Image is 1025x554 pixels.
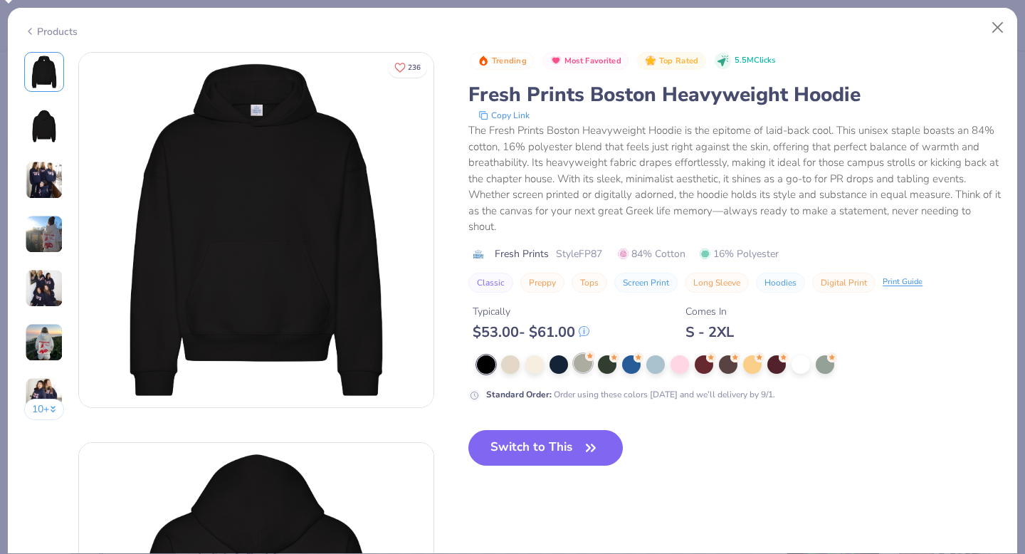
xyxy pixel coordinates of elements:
button: Close [984,14,1011,41]
button: Long Sleeve [685,273,749,293]
button: copy to clipboard [474,108,534,122]
div: Products [24,24,78,39]
button: Hoodies [756,273,805,293]
span: 236 [408,64,421,71]
button: Preppy [520,273,564,293]
div: Order using these colors [DATE] and we’ll delivery by 9/1. [486,388,775,401]
img: Trending sort [478,55,489,66]
div: Print Guide [883,276,922,288]
span: 16% Polyester [700,246,779,261]
button: Switch to This [468,430,623,466]
button: Tops [572,273,607,293]
img: Front [27,55,61,89]
img: User generated content [25,323,63,362]
button: Classic [468,273,513,293]
span: 84% Cotton [618,246,685,261]
button: Screen Print [614,273,678,293]
span: Top Rated [659,57,699,65]
img: Most Favorited sort [550,55,562,66]
button: Badge Button [542,52,629,70]
img: Front [79,53,433,407]
img: Top Rated sort [645,55,656,66]
span: Most Favorited [564,57,621,65]
span: Trending [492,57,527,65]
img: Back [27,109,61,143]
img: User generated content [25,377,63,416]
button: 10+ [24,399,65,420]
img: User generated content [25,215,63,254]
div: S - 2XL [685,323,734,341]
img: User generated content [25,161,63,199]
div: Typically [473,304,589,319]
button: Badge Button [470,52,534,70]
strong: Standard Order : [486,389,552,400]
button: Like [388,57,427,78]
span: Fresh Prints [495,246,549,261]
span: Style FP87 [556,246,602,261]
div: Fresh Prints Boston Heavyweight Hoodie [468,81,1001,108]
button: Digital Print [812,273,876,293]
img: User generated content [25,269,63,308]
div: The Fresh Prints Boston Heavyweight Hoodie is the epitome of laid-back cool. This unisex staple b... [468,122,1001,235]
button: Badge Button [637,52,705,70]
div: Comes In [685,304,734,319]
div: $ 53.00 - $ 61.00 [473,323,589,341]
img: brand logo [468,249,488,260]
span: 5.5M Clicks [735,55,775,67]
